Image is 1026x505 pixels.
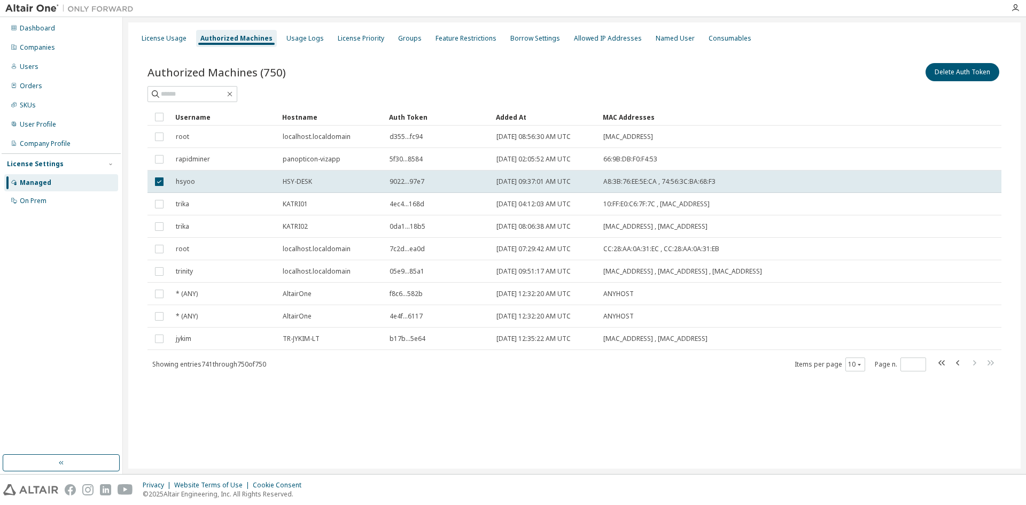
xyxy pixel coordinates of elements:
[926,63,999,81] button: Delete Auth Token
[848,360,862,369] button: 10
[20,24,55,33] div: Dashboard
[20,82,42,90] div: Orders
[176,312,198,321] span: * (ANY)
[496,245,571,253] span: [DATE] 07:29:42 AM UTC
[283,245,351,253] span: localhost.localdomain
[603,335,708,343] span: [MAC_ADDRESS] , [MAC_ADDRESS]
[603,245,719,253] span: CC:28:AA:0A:31:EC , CC:28:AA:0A:31:EB
[510,34,560,43] div: Borrow Settings
[656,34,695,43] div: Named User
[7,160,64,168] div: License Settings
[283,133,351,141] span: localhost.localdomain
[118,484,133,495] img: youtube.svg
[390,267,424,276] span: 05e9...85a1
[282,108,380,126] div: Hostname
[603,155,657,164] span: 66:9B:DB:F0:F4:53
[283,222,308,231] span: KATRI02
[496,312,571,321] span: [DATE] 12:32:20 AM UTC
[176,222,189,231] span: trika
[603,133,653,141] span: [MAC_ADDRESS]
[390,245,425,253] span: 7c2d...ea0d
[603,200,710,208] span: 10:FF:E0:C6:7F:7C , [MAC_ADDRESS]
[20,120,56,129] div: User Profile
[143,490,308,499] p: © 2025 Altair Engineering, Inc. All Rights Reserved.
[603,222,708,231] span: [MAC_ADDRESS] , [MAC_ADDRESS]
[200,34,273,43] div: Authorized Machines
[176,267,193,276] span: trinity
[176,155,210,164] span: rapidminer
[436,34,496,43] div: Feature Restrictions
[390,177,424,186] span: 9022...97e7
[283,312,312,321] span: AltairOne
[20,43,55,52] div: Companies
[389,108,487,126] div: Auth Token
[142,34,186,43] div: License Usage
[603,177,716,186] span: A8:3B:76:EE:5E:CA , 74:56:3C:BA:68:F3
[795,358,865,371] span: Items per page
[20,63,38,71] div: Users
[176,200,189,208] span: trika
[175,108,274,126] div: Username
[496,155,571,164] span: [DATE] 02:05:52 AM UTC
[82,484,94,495] img: instagram.svg
[390,133,423,141] span: d355...fc94
[390,222,425,231] span: 0da1...18b5
[176,335,191,343] span: jykim
[143,481,174,490] div: Privacy
[496,200,571,208] span: [DATE] 04:12:03 AM UTC
[283,335,320,343] span: TR-JYKIM-LT
[176,245,189,253] span: root
[283,177,312,186] span: HSY-DESK
[390,155,423,164] span: 5f30...8584
[283,267,351,276] span: localhost.localdomain
[338,34,384,43] div: License Priority
[875,358,926,371] span: Page n.
[603,290,634,298] span: ANYHOST
[3,484,58,495] img: altair_logo.svg
[283,155,340,164] span: panopticon-vizapp
[65,484,76,495] img: facebook.svg
[176,133,189,141] span: root
[152,360,266,369] span: Showing entries 741 through 750 of 750
[496,133,571,141] span: [DATE] 08:56:30 AM UTC
[176,177,195,186] span: hsyoo
[574,34,642,43] div: Allowed IP Addresses
[496,335,571,343] span: [DATE] 12:35:22 AM UTC
[603,312,634,321] span: ANYHOST
[603,267,762,276] span: [MAC_ADDRESS] , [MAC_ADDRESS] , [MAC_ADDRESS]
[253,481,308,490] div: Cookie Consent
[496,222,571,231] span: [DATE] 08:06:38 AM UTC
[20,101,36,110] div: SKUs
[398,34,422,43] div: Groups
[283,290,312,298] span: AltairOne
[283,200,308,208] span: KATRI01
[174,481,253,490] div: Website Terms of Use
[390,290,423,298] span: f8c6...582b
[709,34,751,43] div: Consumables
[496,108,594,126] div: Added At
[390,335,425,343] span: b17b...5e64
[496,177,571,186] span: [DATE] 09:37:01 AM UTC
[603,108,889,126] div: MAC Addresses
[176,290,198,298] span: * (ANY)
[496,290,571,298] span: [DATE] 12:32:20 AM UTC
[147,65,286,80] span: Authorized Machines (750)
[5,3,139,14] img: Altair One
[390,200,424,208] span: 4ec4...168d
[496,267,571,276] span: [DATE] 09:51:17 AM UTC
[100,484,111,495] img: linkedin.svg
[20,178,51,187] div: Managed
[286,34,324,43] div: Usage Logs
[20,139,71,148] div: Company Profile
[20,197,46,205] div: On Prem
[390,312,423,321] span: 4e4f...6117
